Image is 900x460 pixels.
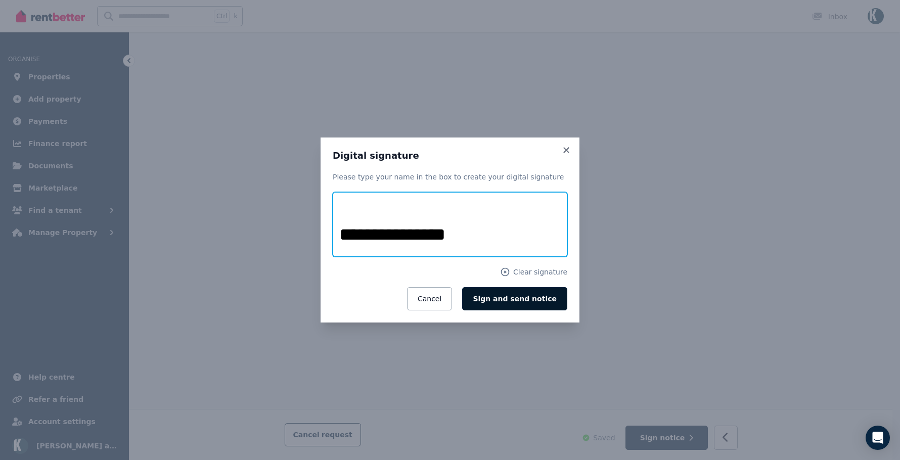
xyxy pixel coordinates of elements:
span: Clear signature [513,267,567,277]
h3: Digital signature [333,150,567,162]
button: Sign and send notice [462,287,567,310]
div: Open Intercom Messenger [866,426,890,450]
span: Sign and send notice [473,295,557,303]
p: Please type your name in the box to create your digital signature [333,172,567,182]
button: Cancel [407,287,452,310]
